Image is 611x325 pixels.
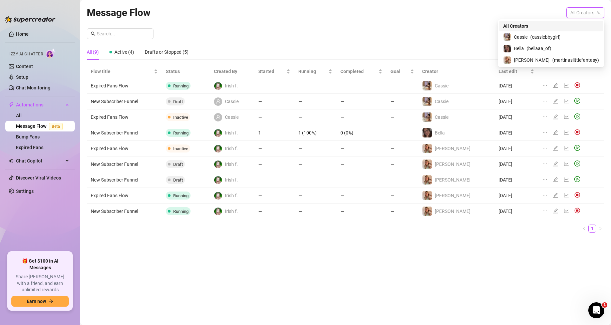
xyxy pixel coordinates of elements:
[553,130,558,135] span: edit
[258,68,285,75] span: Started
[564,193,569,198] span: line-chart
[225,192,238,199] span: Irish f.
[336,94,386,109] td: —
[336,141,386,156] td: —
[386,188,418,204] td: —
[254,109,294,125] td: —
[504,33,511,41] img: Cassie
[564,130,569,135] span: line-chart
[435,83,448,88] span: Cassie
[336,109,386,125] td: —
[422,159,432,169] img: Martina
[589,225,596,232] a: 1
[422,191,432,200] img: Martina
[173,193,189,198] span: Running
[435,114,448,120] span: Cassie
[336,172,386,188] td: —
[16,134,40,139] a: Bump Fans
[564,161,569,167] span: line-chart
[87,94,162,109] td: New Subscriber Funnel
[16,64,33,69] a: Content
[336,125,386,141] td: 0 (0%)
[542,83,548,88] span: ellipsis
[254,156,294,172] td: —
[435,130,445,135] span: Bella
[495,172,538,188] td: [DATE]
[564,177,569,182] span: line-chart
[390,68,409,75] span: Goal
[580,225,588,233] li: Previous Page
[87,125,162,141] td: New Subscriber Funnel
[87,78,162,94] td: Expired Fans Flow
[254,204,294,219] td: —
[254,188,294,204] td: —
[503,22,528,30] span: All Creators
[294,78,336,94] td: —
[254,172,294,188] td: —
[386,94,418,109] td: —
[596,225,604,233] li: Next Page
[514,33,528,41] span: Cassie
[294,156,336,172] td: —
[87,204,162,219] td: New Subscriber Funnel
[225,82,238,89] span: Irish f.
[553,114,558,119] span: edit
[9,158,13,163] img: Chat Copilot
[386,109,418,125] td: —
[87,156,162,172] td: New Subscriber Funnel
[386,141,418,156] td: —
[435,193,471,198] span: [PERSON_NAME]
[336,188,386,204] td: —
[214,145,222,152] img: Irish flores
[553,145,558,151] span: edit
[49,299,53,304] span: arrow-right
[16,85,50,90] a: Chat Monitoring
[294,188,336,204] td: —
[87,172,162,188] td: New Subscriber Funnel
[597,11,601,15] span: team
[336,204,386,219] td: —
[336,65,386,78] th: Completed
[225,160,238,168] span: Irish f.
[495,94,538,109] td: [DATE]
[514,45,524,52] span: Bella
[598,227,602,231] span: right
[602,302,607,308] span: 1
[553,193,558,198] span: edit
[422,81,432,90] img: Cassie
[495,204,538,219] td: [DATE]
[216,115,221,119] span: user
[386,156,418,172] td: —
[435,177,471,183] span: [PERSON_NAME]
[495,65,538,78] th: Last edit
[574,145,580,151] span: play-circle
[564,208,569,214] span: line-chart
[530,33,561,41] span: ( cassiebbygirl )
[254,78,294,94] td: —
[564,114,569,119] span: line-chart
[11,296,69,307] button: Earn nowarrow-right
[386,204,418,219] td: —
[210,65,254,78] th: Created By
[542,208,548,214] span: ellipsis
[294,94,336,109] td: —
[564,145,569,151] span: line-chart
[574,176,580,182] span: play-circle
[422,128,432,137] img: Bella
[5,16,55,23] img: logo-BBDzfeDw.svg
[16,74,28,80] a: Setup
[173,178,183,183] span: Draft
[46,48,56,58] img: AI Chatter
[422,144,432,153] img: Martina
[87,5,150,20] article: Message Flow
[435,209,471,214] span: [PERSON_NAME]
[574,113,580,119] span: play-circle
[27,299,46,304] span: Earn now
[582,227,586,231] span: left
[87,141,162,156] td: Expired Fans Flow
[173,115,188,120] span: Inactive
[16,145,43,150] a: Expired Fans
[564,98,569,104] span: line-chart
[225,145,238,152] span: Irish f.
[552,56,599,64] span: ( martinaslittlefantasy )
